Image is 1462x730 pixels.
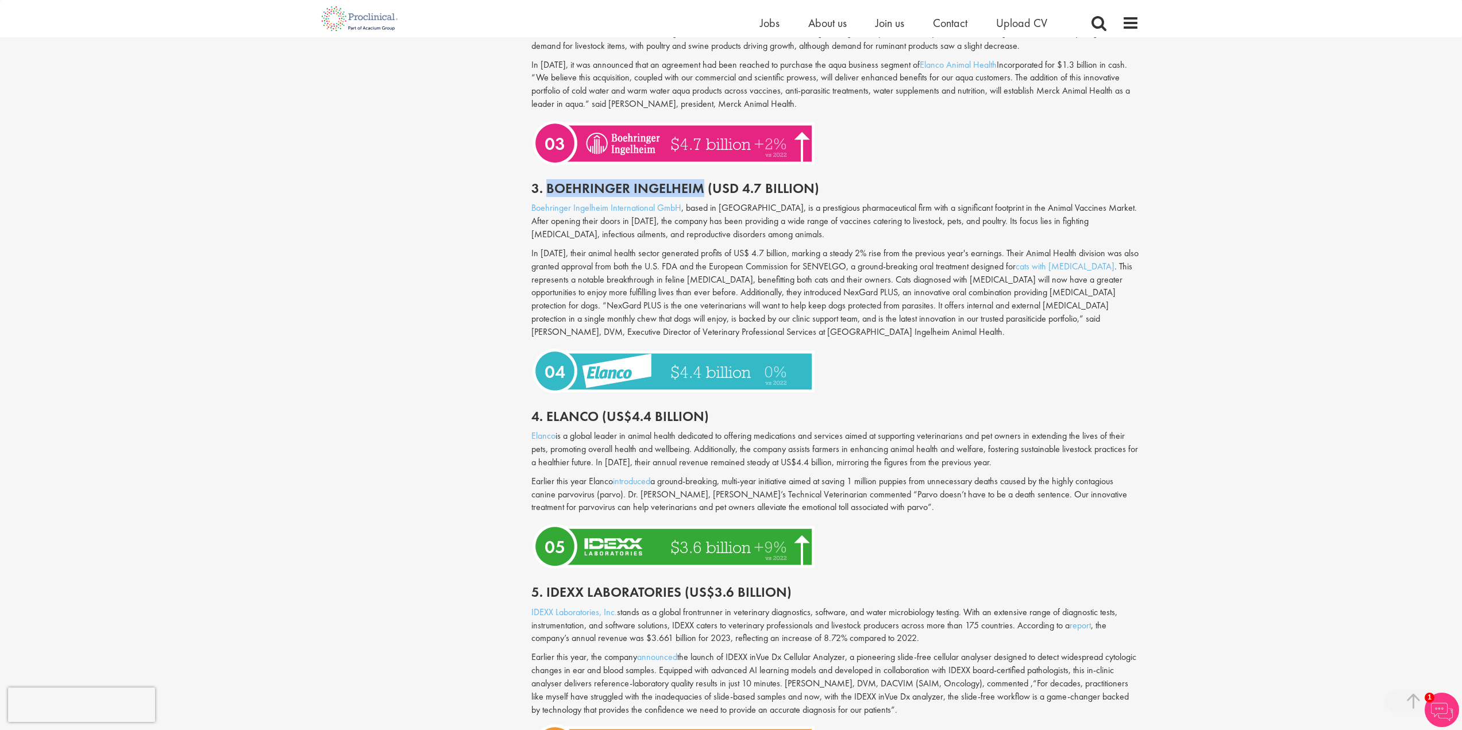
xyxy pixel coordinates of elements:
p: stands as a global frontrunner in veterinary diagnostics, software, and water microbiology testin... [531,606,1139,646]
a: report [1070,619,1091,631]
h2: 5. Idexx Laboratories (US$3.6 billion) [531,585,1139,600]
a: Contact [933,16,967,30]
a: Elanco Animal Health [920,59,997,71]
a: announced [637,651,677,663]
p: , based in [GEOGRAPHIC_DATA], is a prestigious pharmaceutical firm with a significant footprint i... [531,202,1139,241]
a: Upload CV [996,16,1047,30]
p: In [DATE], their animal health sector generated profits of US$ 4.7 billion, marking a steady 2% r... [531,247,1139,339]
a: cats with [MEDICAL_DATA] [1016,260,1114,272]
p: Earlier this year Elanco a ground-breaking, multi-year initiative aimed at saving 1 million puppi... [531,475,1139,515]
p: Earlier this year, the company the launch of IDEXX inVue Dx Cellular Analyzer, a pioneering slide... [531,651,1139,716]
span: 1 [1425,693,1434,702]
p: is a global leader in animal health dedicated to offering medications and services aimed at suppo... [531,430,1139,469]
img: Chatbot [1425,693,1459,727]
a: Boehringer Ingelheim International GmbH [531,202,681,214]
a: Jobs [760,16,780,30]
h2: 3. Boehringer Ingelheim (USD 4.7 Billion) [531,181,1139,196]
h2: 4. Elanco (US$4.4 billion) [531,409,1139,424]
p: In [DATE], it was announced that an agreement had been reached to purchase the aqua business segm... [531,59,1139,111]
a: Join us [875,16,904,30]
a: Elanco [531,430,556,442]
iframe: reCAPTCHA [8,687,155,722]
a: introduced [613,475,650,487]
a: About us [808,16,847,30]
a: IDEXX Laboratories, Inc. [531,606,617,618]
